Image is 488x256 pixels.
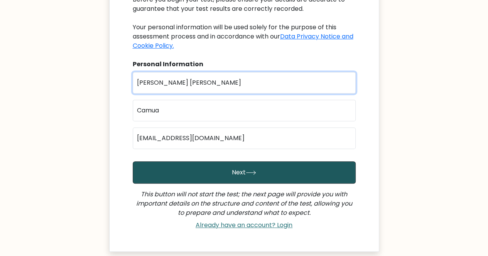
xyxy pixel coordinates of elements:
div: Personal Information [133,60,356,69]
input: First name [133,72,356,94]
i: This button will not start the test; the next page will provide you with important details on the... [136,190,352,217]
button: Next [133,161,356,184]
input: Email [133,127,356,149]
a: Already have an account? Login [192,221,296,229]
input: Last name [133,100,356,121]
a: Data Privacy Notice and Cookie Policy. [133,32,353,50]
